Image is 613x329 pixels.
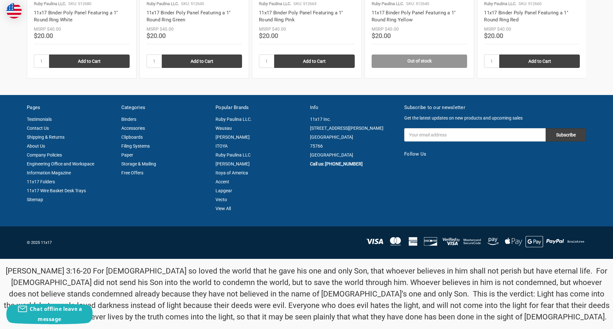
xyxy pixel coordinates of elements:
span: $20.00 [484,32,503,40]
h5: Categories [121,104,209,111]
a: Call us: [PHONE_NUMBER] [310,161,363,166]
a: Out of stock [372,55,467,68]
span: $20.00 [372,32,391,40]
p: © 2025 11x17 [27,239,303,246]
input: Add to Cart [274,55,355,68]
p: SKU: 512630 [181,1,204,7]
h5: Popular Brands [216,104,303,111]
a: Storage & Mailing [121,161,156,166]
p: Ruby Paulina LLC. [484,1,516,7]
a: 11x17 Folders [27,179,55,184]
span: $40.00 [385,26,399,32]
p: Get the latest updates on new products and upcoming sales [404,115,586,121]
p: SKU: 512640 [406,1,429,7]
input: Subscribe [546,128,586,142]
a: ITOYA [216,143,228,149]
a: Itoya of America [216,170,248,175]
span: $40.00 [497,26,511,32]
p: [PERSON_NAME] 3:16-20 For [DEMOGRAPHIC_DATA] so loved the world that he gave his one and only Son... [4,265,610,323]
p: Ruby Paulina LLC. [259,1,291,7]
input: Add to Cart [162,55,242,68]
a: Binders [121,117,136,122]
div: MSRP [34,26,46,33]
div: MSRP [147,26,159,33]
a: Testimonials [27,117,52,122]
a: [PERSON_NAME] [216,161,250,166]
a: [PERSON_NAME] [216,135,250,140]
button: Chat offline leave a message [6,304,93,324]
a: 11x17 Binder Poly Panel Featuring a 1" Round Ring White [34,10,118,23]
a: Filing Systems [121,143,150,149]
p: SKU: 512680 [68,1,91,7]
a: Lapgear [216,188,232,193]
span: $20.00 [147,32,166,40]
span: $40.00 [272,26,286,32]
a: View All [216,206,231,211]
h5: Follow Us [404,150,586,158]
a: 11x17 Binder Poly Panel Featuring a 1" Round Ring Green [147,10,231,23]
a: Company Policies [27,152,62,157]
h5: Subscribe to our newsletter [404,104,586,111]
div: MSRP [259,26,271,33]
a: Paper [121,152,133,157]
p: SKU: 512663 [293,1,316,7]
a: 11x17 Binder Poly Panel Featuring a 1" Round Ring Yellow [372,10,456,23]
a: Free Offers [121,170,143,175]
a: Sitemap [27,197,43,202]
a: 11x17 Wire Basket Desk Trays [27,188,86,193]
a: Shipping & Returns [27,135,64,140]
div: MSRP [372,26,384,33]
h5: Pages [27,104,115,111]
a: Ruby Paulina LLC [216,152,251,157]
img: duty and tax information for United States [6,3,22,18]
input: Add to Cart [499,55,580,68]
a: Accessories [121,126,145,131]
span: $40.00 [160,26,174,32]
a: Accent [216,179,229,184]
a: Vecto [216,197,227,202]
span: Chat offline leave a message [30,305,82,323]
input: Your email address [404,128,546,142]
div: MSRP [484,26,496,33]
p: SKU: 512660 [518,1,541,7]
a: Contact Us [27,126,49,131]
p: Ruby Paulina LLC. [147,1,179,7]
span: $40.00 [47,26,61,32]
a: 11x17 Binder Poly Panel Featuring a 1" Round Ring Pink [259,10,343,23]
address: 11x17 Inc. [STREET_ADDRESS][PERSON_NAME] [GEOGRAPHIC_DATA] 75766 [GEOGRAPHIC_DATA] [310,115,398,159]
input: Add to Cart [49,55,130,68]
a: 11x17 Binder Poly Panel Featuring a 1" Round Ring Red [484,10,568,23]
span: $20.00 [259,32,278,40]
h5: Info [310,104,398,111]
a: Engineering Office and Workspace Information Magazine [27,161,94,175]
a: Clipboards [121,135,143,140]
p: Ruby Paulina LLC. [34,1,66,7]
a: Wausau [216,126,232,131]
a: Ruby Paulina LLC. [216,117,252,122]
p: Ruby Paulina LLC. [372,1,404,7]
a: About Us [27,143,45,149]
span: $20.00 [34,32,53,40]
